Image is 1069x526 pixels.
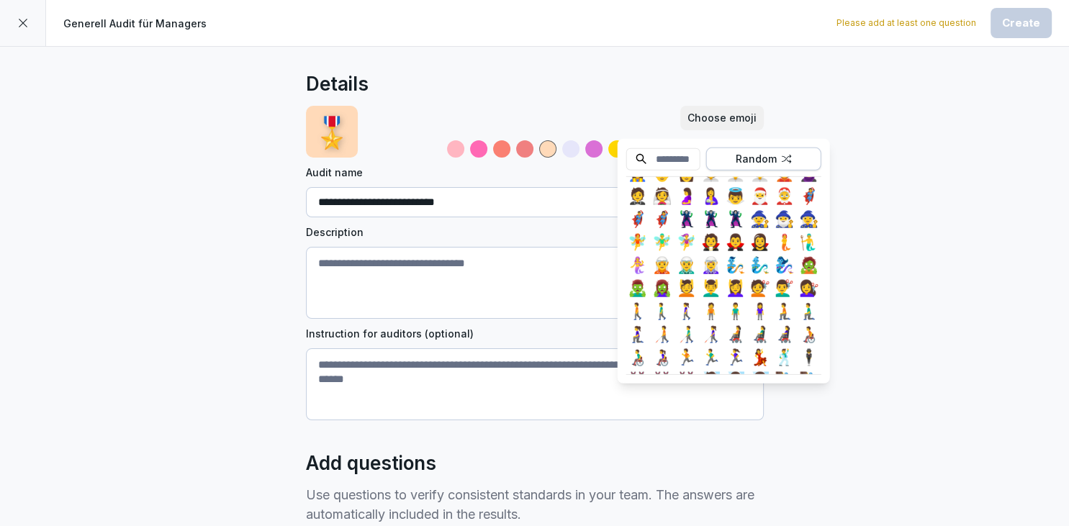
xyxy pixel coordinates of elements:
[651,253,674,276] div: 🧝
[626,276,649,299] div: 🧟‍♂️
[773,276,796,299] div: 💇‍♂️
[773,230,796,253] div: 🧜
[798,230,821,253] div: 🧜‍♂️
[773,322,796,345] div: 👩‍🦼
[700,299,723,322] div: 🧍
[700,276,723,299] div: 💆‍♂️
[675,276,698,299] div: 💆
[749,345,772,368] div: 💃
[675,345,698,368] div: 🏃
[798,299,821,322] div: 🧎‍♂️
[700,368,723,391] div: 🧖
[651,345,674,368] div: 👩‍🦽
[651,184,674,207] div: 👰
[773,345,796,368] div: 🕺
[626,207,649,230] div: 🦸‍♂️
[724,299,747,322] div: 🧍‍♂️
[749,184,772,207] div: 🎅
[798,207,821,230] div: 🧙‍♀️
[651,322,674,345] div: 🧑‍🦯
[700,253,723,276] div: 🧝‍♀️
[773,184,796,207] div: 🤶
[749,276,772,299] div: 💇
[724,276,747,299] div: 💆‍♀️
[651,207,674,230] div: 🦸‍♀️
[675,207,698,230] div: 🦹
[306,326,764,341] label: Instruction for auditors (optional)
[675,368,698,391] div: 👯‍♀️
[749,299,772,322] div: 🧍‍♀️
[700,207,723,230] div: 🦹‍♂️
[306,165,764,180] label: Audit name
[700,184,723,207] div: 🤱
[773,207,796,230] div: 🧙‍♂️
[687,110,757,126] div: Choose emoji
[306,449,436,478] h2: Add questions
[724,207,747,230] div: 🦹‍♀️
[63,16,207,31] p: Generell Audit für Managers
[651,368,674,391] div: 👯‍♂️
[798,276,821,299] div: 💇‍♀️
[626,345,649,368] div: 👨‍🦽
[700,322,723,345] div: 👩‍🦯
[724,184,747,207] div: 👼
[675,322,698,345] div: 👨‍🦯
[700,345,723,368] div: 🏃‍♂️
[991,8,1052,38] button: Create
[798,253,821,276] div: 🧟
[724,322,747,345] div: 🧑‍🦼
[675,230,698,253] div: 🧚‍♀️
[773,253,796,276] div: 🧞‍♀️
[724,368,747,391] div: 🧖‍♂️
[798,322,821,345] div: 🧑‍🦽
[749,253,772,276] div: 🧞‍♂️
[651,276,674,299] div: 🧟‍♀️
[749,368,772,391] div: 🧖‍♀️
[680,106,764,130] button: Choose emoji
[798,368,821,391] div: 🧗‍♂️
[651,299,674,322] div: 🚶‍♂️
[626,230,649,253] div: 🧚
[700,230,723,253] div: 🧛
[773,368,796,391] div: 🧗
[313,109,351,155] p: 🎖️
[626,299,649,322] div: 🚶
[626,253,649,276] div: 🧜‍♀️
[626,322,649,345] div: 🧎‍♀️
[306,485,764,524] p: Use questions to verify consistent standards in your team. The answers are automatically included...
[724,345,747,368] div: 🏃‍♀️
[675,253,698,276] div: 🧝‍♂️
[749,322,772,345] div: 👨‍🦼
[749,207,772,230] div: 🧙
[675,299,698,322] div: 🚶‍♀️
[773,299,796,322] div: 🧎
[626,368,649,391] div: 👯
[675,184,698,207] div: 🤰
[306,225,764,240] label: Description
[651,230,674,253] div: 🧚‍♂️
[836,17,976,30] p: Please add at least one question
[306,70,369,99] h2: Details
[711,151,816,167] div: Random
[798,345,821,368] div: 🕴️
[798,184,821,207] div: 🦸
[1002,15,1040,31] div: Create
[706,148,821,171] button: Random
[626,184,649,207] div: 🤵
[749,230,772,253] div: 🧛‍♀️
[724,230,747,253] div: 🧛‍♂️
[724,253,747,276] div: 🧞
